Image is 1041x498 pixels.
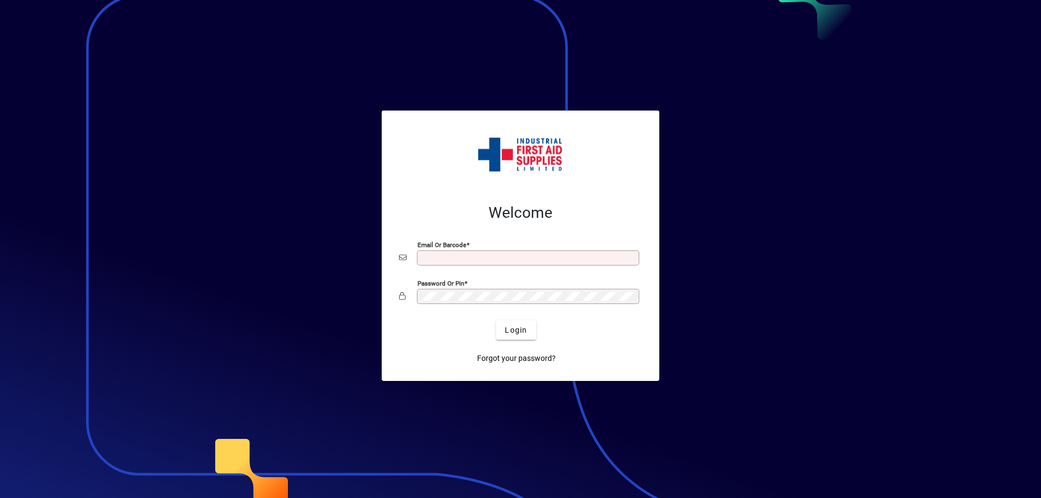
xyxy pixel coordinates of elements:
a: Forgot your password? [473,348,560,368]
mat-label: Email or Barcode [417,241,466,249]
h2: Welcome [399,204,642,222]
span: Login [505,325,527,336]
mat-label: Password or Pin [417,280,464,287]
button: Login [496,320,536,340]
span: Forgot your password? [477,353,556,364]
